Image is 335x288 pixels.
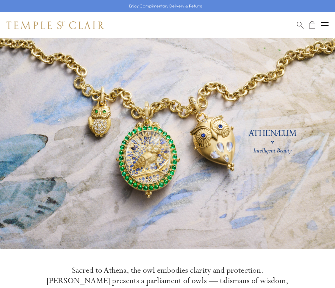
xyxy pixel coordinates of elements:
p: Enjoy Complimentary Delivery & Returns [129,3,203,9]
img: Temple St. Clair [6,21,104,29]
a: Open Shopping Bag [309,21,315,29]
a: Search [297,21,304,29]
button: Open navigation [321,21,329,29]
